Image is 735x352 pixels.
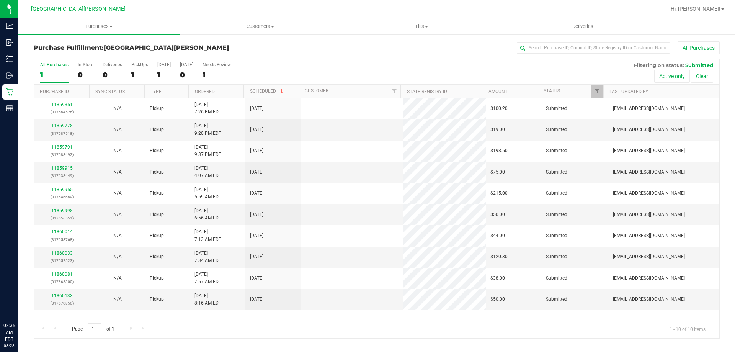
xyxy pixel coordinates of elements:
button: N/A [113,169,122,176]
a: Last Updated By [609,89,648,94]
p: (317646669) [39,193,85,201]
span: [DATE] 9:37 PM EDT [194,144,221,158]
span: [DATE] 4:07 AM EDT [194,165,221,179]
div: In Store [78,62,93,67]
p: 08/28 [3,343,15,349]
span: [EMAIL_ADDRESS][DOMAIN_NAME] [613,253,685,260]
button: N/A [113,296,122,303]
span: [DATE] [250,105,263,112]
a: Customer [305,88,328,93]
span: [DATE] [250,147,263,154]
span: [DATE] 7:26 PM EDT [194,101,221,116]
a: Deliveries [502,18,663,34]
a: Tills [341,18,502,34]
span: Submitted [685,62,713,68]
span: Submitted [546,253,567,260]
a: Customers [180,18,341,34]
span: 1 - 10 of 10 items [663,323,712,335]
span: Pickup [150,105,164,112]
span: $50.00 [490,296,505,303]
div: 1 [203,70,231,79]
div: Needs Review [203,62,231,67]
span: [EMAIL_ADDRESS][DOMAIN_NAME] [613,232,685,239]
inline-svg: Analytics [6,22,13,30]
a: Filter [388,85,400,98]
span: [DATE] 8:16 AM EDT [194,292,221,307]
a: 11860014 [51,229,73,234]
a: Purchases [18,18,180,34]
span: $198.50 [490,147,508,154]
a: Scheduled [250,88,285,94]
span: [DATE] 6:56 AM EDT [194,207,221,222]
p: (317670850) [39,300,85,307]
span: Hi, [PERSON_NAME]! [671,6,720,12]
span: $38.00 [490,275,505,282]
span: $120.30 [490,253,508,260]
span: $75.00 [490,169,505,176]
a: Purchase ID [40,89,69,94]
button: N/A [113,190,122,197]
span: [EMAIL_ADDRESS][DOMAIN_NAME] [613,169,685,176]
span: [EMAIL_ADDRESS][DOMAIN_NAME] [613,126,685,133]
span: Not Applicable [113,212,122,217]
span: $50.00 [490,211,505,218]
button: N/A [113,126,122,133]
span: [DATE] [250,232,263,239]
span: [DATE] [250,190,263,197]
span: Not Applicable [113,254,122,259]
div: [DATE] [180,62,193,67]
span: Not Applicable [113,190,122,196]
p: (317564526) [39,108,85,116]
a: Type [150,89,162,94]
p: (317665300) [39,278,85,285]
button: N/A [113,211,122,218]
inline-svg: Reports [6,105,13,112]
span: Customers [180,23,340,30]
span: $19.00 [490,126,505,133]
p: 08:35 AM EDT [3,322,15,343]
a: 11860033 [51,250,73,256]
span: [GEOGRAPHIC_DATA][PERSON_NAME] [104,44,229,51]
inline-svg: Inbound [6,39,13,46]
p: (317638449) [39,172,85,179]
a: 11859998 [51,208,73,213]
a: 11859351 [51,102,73,107]
span: Submitted [546,126,567,133]
span: Submitted [546,169,567,176]
button: N/A [113,253,122,260]
a: Status [544,88,560,93]
span: [DATE] [250,296,263,303]
span: Pickup [150,190,164,197]
span: $44.00 [490,232,505,239]
span: [EMAIL_ADDRESS][DOMAIN_NAME] [613,105,685,112]
span: Page of 1 [65,323,121,335]
span: Submitted [546,232,567,239]
a: 11859778 [51,123,73,128]
button: N/A [113,275,122,282]
span: Pickup [150,147,164,154]
span: [DATE] 5:59 AM EDT [194,186,221,201]
span: [EMAIL_ADDRESS][DOMAIN_NAME] [613,190,685,197]
a: Ordered [195,89,215,94]
span: [DATE] [250,253,263,260]
div: 0 [180,70,193,79]
a: Amount [488,89,508,94]
h3: Purchase Fulfillment: [34,44,262,51]
span: Pickup [150,169,164,176]
button: N/A [113,232,122,239]
span: [DATE] [250,126,263,133]
div: 0 [78,70,93,79]
button: N/A [113,105,122,112]
span: Pickup [150,275,164,282]
iframe: Resource center [8,291,31,314]
div: All Purchases [40,62,69,67]
a: State Registry ID [407,89,447,94]
span: Not Applicable [113,127,122,132]
span: Not Applicable [113,296,122,302]
a: 11859791 [51,144,73,150]
a: 11859915 [51,165,73,171]
div: [DATE] [157,62,171,67]
button: Clear [691,70,713,83]
div: 0 [103,70,122,79]
span: Pickup [150,211,164,218]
